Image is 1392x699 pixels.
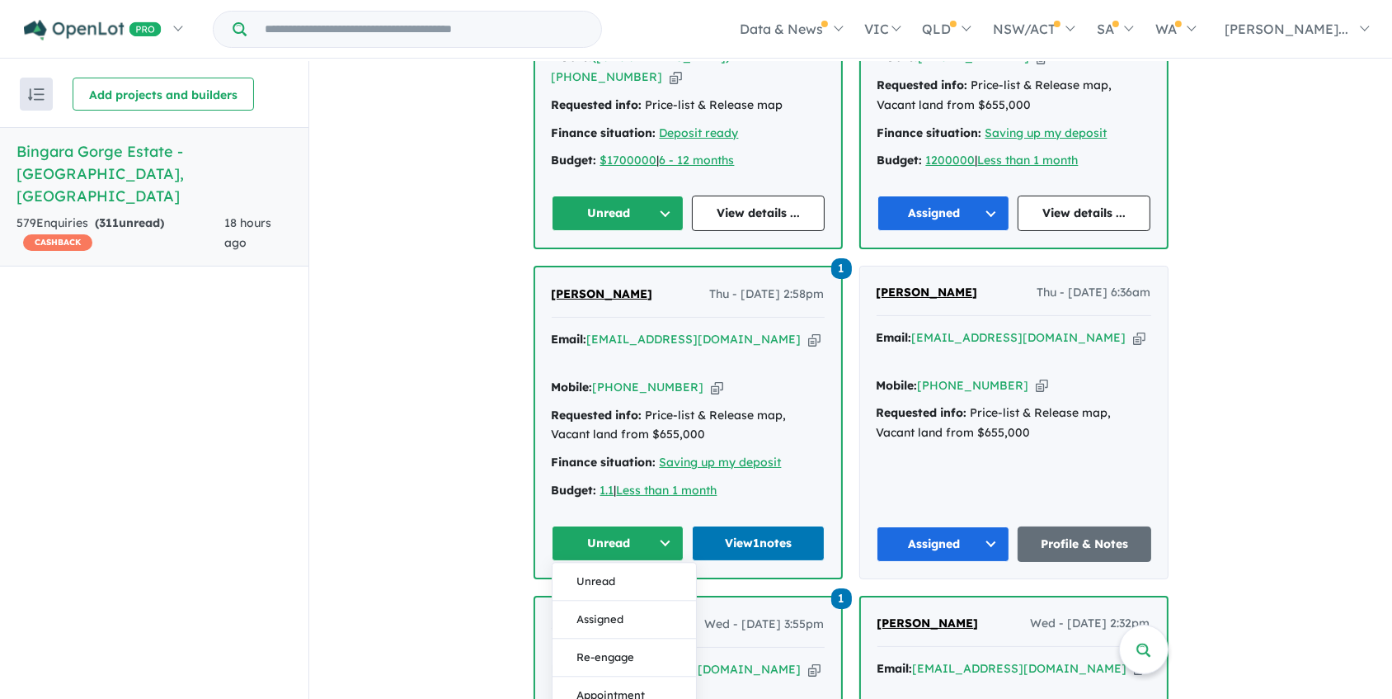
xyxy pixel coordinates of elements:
a: Less than 1 month [978,153,1079,168]
a: [PHONE_NUMBER] [918,378,1029,393]
button: Copy [670,68,682,86]
strong: Mobile: [877,378,918,393]
button: Re-engage [553,639,696,677]
div: | [552,151,825,171]
span: [PERSON_NAME]... [1225,21,1348,37]
span: [PERSON_NAME] [877,285,978,300]
strong: Mobile: [552,380,593,394]
strong: Email: [552,332,587,347]
a: Deposit ready [660,125,739,140]
div: Price-list & Release map, Vacant land from $655,000 [552,406,825,446]
a: View details ... [1018,196,1150,231]
a: [EMAIL_ADDRESS][DOMAIN_NAME] [587,662,802,677]
button: Unread [552,526,684,561]
img: sort.svg [28,88,45,101]
button: Copy [711,379,723,396]
button: Assigned [877,527,1010,562]
a: Profile & Notes [1018,527,1151,562]
strong: Budget: [552,483,597,498]
button: Copy [1036,377,1048,394]
strong: Finance situation: [552,125,656,140]
button: Assigned [877,196,1010,231]
button: Unread [552,196,684,231]
span: 1 [831,588,852,609]
a: $1700000 [600,153,657,168]
div: Price-list & Release map, Vacant land from $655,000 [877,404,1151,443]
span: [PERSON_NAME] [552,286,653,301]
div: 579 Enquir ies [16,214,224,253]
a: Saving up my deposit [985,125,1107,140]
a: [PERSON_NAME] [877,614,979,634]
span: 311 [99,215,119,230]
a: View1notes [692,526,825,561]
div: Price-list & Release map [552,96,825,116]
a: [EMAIL_ADDRESS][DOMAIN_NAME] [587,332,802,347]
span: Thu - [DATE] 2:58pm [710,285,825,305]
button: Add projects and builders [73,78,254,111]
span: Wed - [DATE] 3:55pm [705,615,825,635]
button: Copy [808,661,821,678]
div: | [552,481,825,501]
div: Price-list & Release map, Vacant land from $655,000 [877,76,1150,116]
strong: Requested info: [552,97,642,112]
h5: Bingara Gorge Estate - [GEOGRAPHIC_DATA] , [GEOGRAPHIC_DATA] [16,140,292,207]
a: ([GEOGRAPHIC_DATA])[PHONE_NUMBER] [552,50,731,84]
button: Copy [1133,329,1145,347]
input: Try estate name, suburb, builder or developer [250,12,598,47]
span: CASHBACK [23,234,92,251]
a: [EMAIL_ADDRESS][DOMAIN_NAME] [912,330,1126,345]
strong: Finance situation: [877,125,982,140]
a: [PHONE_NUMBER] [593,380,704,394]
a: [PERSON_NAME] [877,283,978,303]
strong: ( unread) [95,215,164,230]
button: Assigned [553,601,696,639]
a: View details ... [692,196,825,231]
a: 6 - 12 months [660,153,735,168]
span: 18 hours ago [224,215,271,250]
strong: Email: [877,330,912,345]
img: Openlot PRO Logo White [24,20,162,40]
span: 1 [831,258,852,279]
a: 1.1 [600,483,614,498]
a: Saving up my deposit [660,455,782,470]
a: 1 [831,257,852,279]
strong: Requested info: [877,78,968,92]
strong: Email: [877,661,913,676]
a: [EMAIL_ADDRESS][DOMAIN_NAME] [913,661,1127,676]
a: [PERSON_NAME] [552,285,653,305]
span: Wed - [DATE] 2:32pm [1031,614,1150,634]
strong: Finance situation: [552,455,656,470]
strong: Requested info: [552,408,642,423]
span: Thu - [DATE] 6:36am [1037,283,1151,303]
a: 1 [831,587,852,609]
a: Less than 1 month [617,483,717,498]
strong: Budget: [877,153,923,168]
strong: Budget: [552,153,597,168]
span: [PERSON_NAME] [877,616,979,631]
strong: Requested info: [877,405,967,420]
a: 1200000 [926,153,976,168]
button: Unread [553,563,696,601]
div: | [877,151,1150,171]
button: Copy [808,331,821,348]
